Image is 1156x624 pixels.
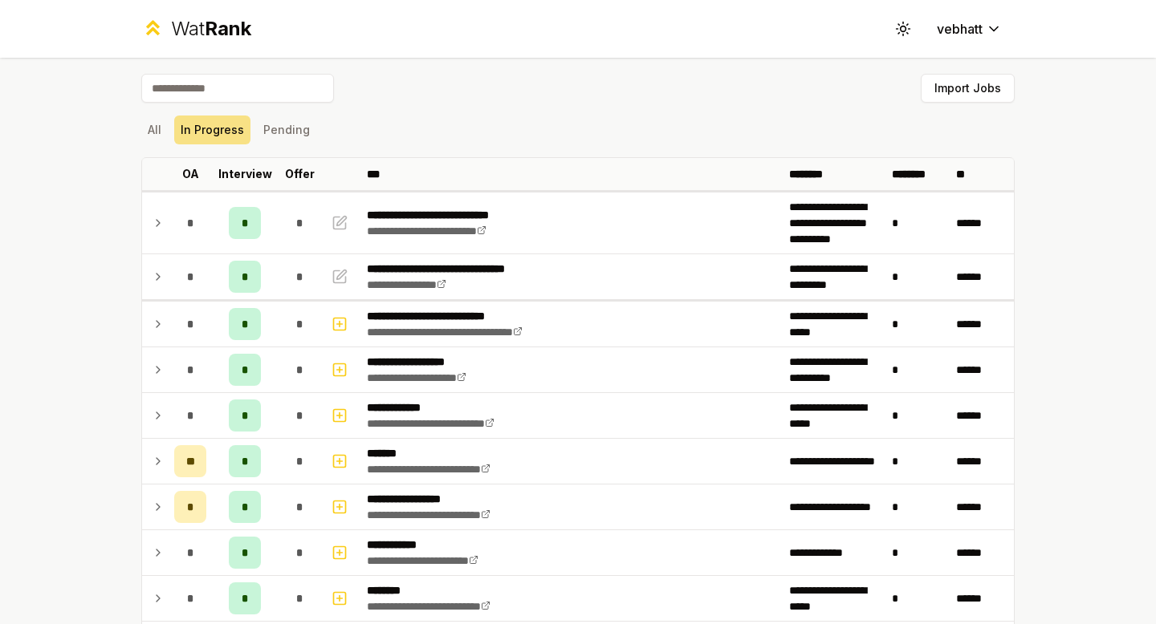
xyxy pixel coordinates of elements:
span: vebhatt [937,19,983,38]
p: OA [182,166,199,182]
button: Import Jobs [921,74,1015,103]
p: Offer [285,166,315,182]
p: Interview [218,166,272,182]
button: vebhatt [924,14,1015,43]
button: In Progress [174,115,250,144]
div: Wat [171,16,251,42]
a: WatRank [141,16,251,42]
button: Pending [257,115,316,144]
button: All [141,115,168,144]
span: Rank [205,17,251,40]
